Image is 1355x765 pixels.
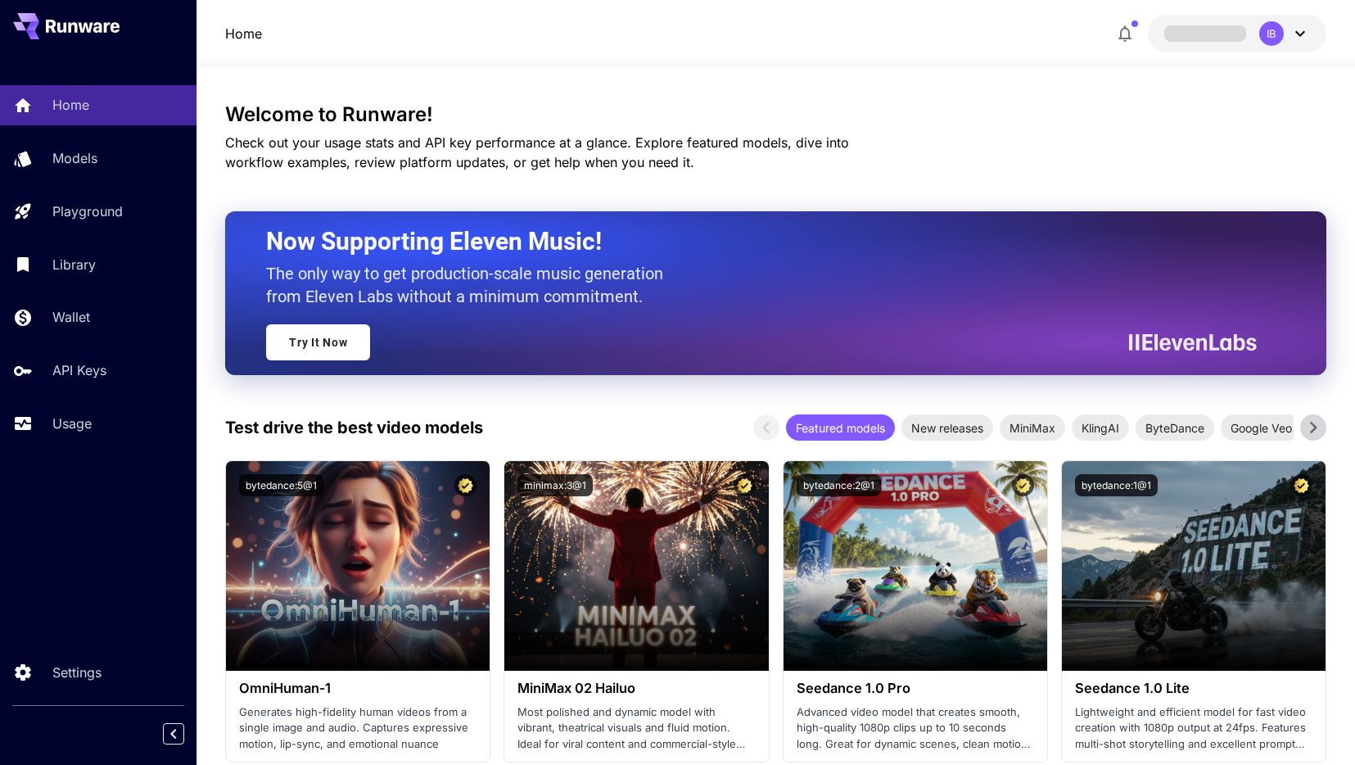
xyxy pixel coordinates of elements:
div: IB [1259,21,1284,46]
div: New releases [901,414,993,441]
h3: Seedance 1.0 Lite [1075,681,1312,696]
p: Home [52,95,89,115]
p: API Keys [52,360,106,380]
p: The only way to get production-scale music generation from Eleven Labs without a minimum commitment. [266,262,675,308]
img: alt [1062,461,1326,671]
button: Certified Model – Vetted for best performance and includes a commercial license. [1290,474,1312,496]
p: Most polished and dynamic model with vibrant, theatrical visuals and fluid motion. Ideal for vira... [517,704,755,753]
button: bytedance:5@1 [239,474,323,496]
p: Advanced video model that creates smooth, high-quality 1080p clips up to 10 seconds long. Great f... [797,704,1034,753]
a: Home [225,24,262,43]
button: bytedance:2@1 [797,474,881,496]
p: Settings [52,663,102,682]
p: Library [52,255,96,274]
h3: Seedance 1.0 Pro [797,681,1034,696]
img: alt [784,461,1047,671]
p: Models [52,148,97,168]
span: Check out your usage stats and API key performance at a glance. Explore featured models, dive int... [225,134,849,170]
p: Test drive the best video models [225,415,483,440]
div: Collapse sidebar [175,719,196,749]
p: Generates high-fidelity human videos from a single image and audio. Captures expressive motion, l... [239,704,477,753]
p: Lightweight and efficient model for fast video creation with 1080p output at 24fps. Features mult... [1075,704,1312,753]
span: New releases [901,419,993,437]
span: KlingAI [1072,419,1129,437]
button: Certified Model – Vetted for best performance and includes a commercial license. [454,474,477,496]
span: Featured models [786,419,895,437]
h2: Now Supporting Eleven Music! [266,226,1244,257]
p: Usage [52,414,92,433]
div: Featured models [786,414,895,441]
h3: MiniMax 02 Hailuo [517,681,755,696]
span: MiniMax [1000,419,1065,437]
button: Certified Model – Vetted for best performance and includes a commercial license. [1012,474,1034,496]
div: MiniMax [1000,414,1065,441]
div: Google Veo [1221,414,1302,441]
button: minimax:3@1 [517,474,593,496]
button: bytedance:1@1 [1075,474,1158,496]
img: alt [504,461,768,671]
div: ByteDance [1136,414,1214,441]
button: Collapse sidebar [163,723,184,745]
h3: Welcome to Runware! [225,103,1326,126]
button: IB [1148,15,1326,52]
p: Playground [52,201,123,221]
h3: OmniHuman‑1 [239,681,477,696]
span: Google Veo [1221,419,1302,437]
span: ByteDance [1136,419,1214,437]
button: Certified Model – Vetted for best performance and includes a commercial license. [734,474,756,496]
nav: breadcrumb [225,24,262,43]
img: alt [226,461,490,671]
div: KlingAI [1072,414,1129,441]
p: Wallet [52,307,90,327]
